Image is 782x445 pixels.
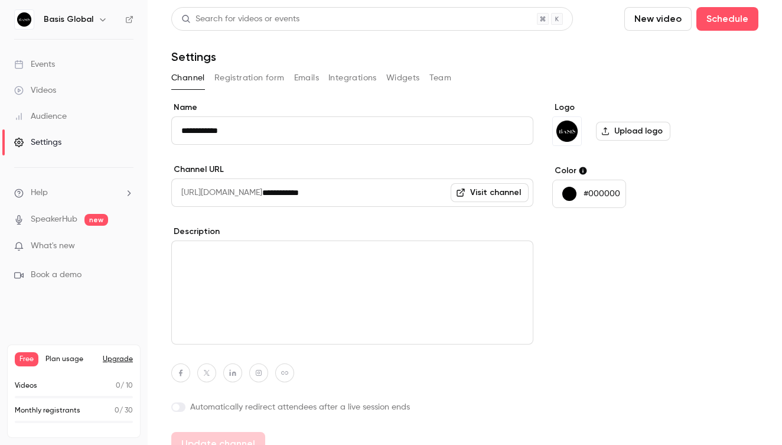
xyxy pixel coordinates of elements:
img: Basis Global [553,117,581,145]
p: / 10 [116,381,133,391]
h6: Basis Global [44,14,93,25]
button: Integrations [328,69,377,87]
span: Free [15,352,38,366]
p: / 30 [115,405,133,416]
h1: Settings [171,50,216,64]
p: Monthly registrants [15,405,80,416]
button: Channel [171,69,205,87]
img: Basis Global [15,10,34,29]
span: new [84,214,108,226]
button: Schedule [696,7,758,31]
section: Logo [552,102,734,146]
span: [URL][DOMAIN_NAME] [171,178,262,207]
button: Team [429,69,452,87]
label: Automatically redirect attendees after a live session ends [171,401,533,413]
a: Visit channel [451,183,529,202]
span: Book a demo [31,269,82,281]
button: Upgrade [103,355,133,364]
div: Events [14,59,55,70]
div: Audience [14,111,67,122]
span: 0 [116,382,120,389]
label: Logo [552,102,734,113]
span: 0 [115,407,119,414]
button: #000000 [552,180,626,208]
p: Videos [15,381,37,391]
a: SpeakerHub [31,213,77,226]
button: New video [624,7,692,31]
span: Help [31,187,48,199]
div: Videos [14,85,56,96]
label: Channel URL [171,164,533,176]
div: Settings [14,137,61,148]
label: Name [171,102,533,113]
label: Upload logo [596,122,670,141]
span: Plan usage [45,355,96,364]
button: Registration form [214,69,285,87]
span: What's new [31,240,75,252]
label: Description [171,226,533,238]
button: Widgets [386,69,420,87]
p: #000000 [584,188,620,200]
li: help-dropdown-opener [14,187,133,199]
div: Search for videos or events [181,13,299,25]
label: Color [552,165,734,177]
button: Emails [294,69,319,87]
